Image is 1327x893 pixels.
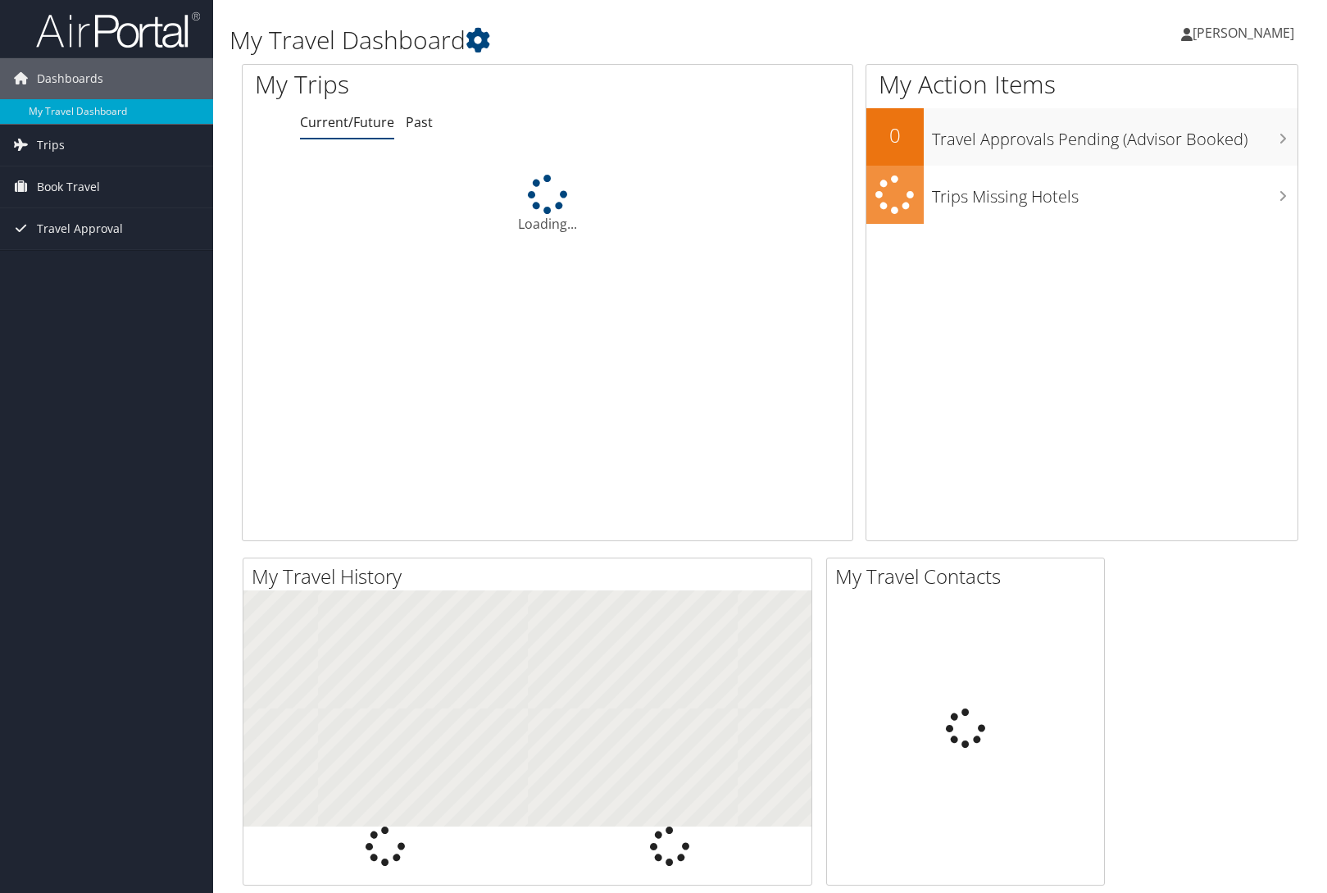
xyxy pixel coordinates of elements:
[866,67,1297,102] h1: My Action Items
[1181,8,1311,57] a: [PERSON_NAME]
[866,166,1297,224] a: Trips Missing Hotels
[243,175,852,234] div: Loading...
[37,166,100,207] span: Book Travel
[37,125,65,166] span: Trips
[835,563,1104,590] h2: My Travel Contacts
[1193,24,1294,42] span: [PERSON_NAME]
[36,11,200,49] img: airportal-logo.png
[932,177,1297,208] h3: Trips Missing Hotels
[229,23,950,57] h1: My Travel Dashboard
[252,563,811,590] h2: My Travel History
[406,113,433,131] a: Past
[255,67,586,102] h1: My Trips
[37,208,123,249] span: Travel Approval
[932,120,1297,151] h3: Travel Approvals Pending (Advisor Booked)
[866,108,1297,166] a: 0Travel Approvals Pending (Advisor Booked)
[300,113,394,131] a: Current/Future
[37,58,103,99] span: Dashboards
[866,121,924,149] h2: 0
